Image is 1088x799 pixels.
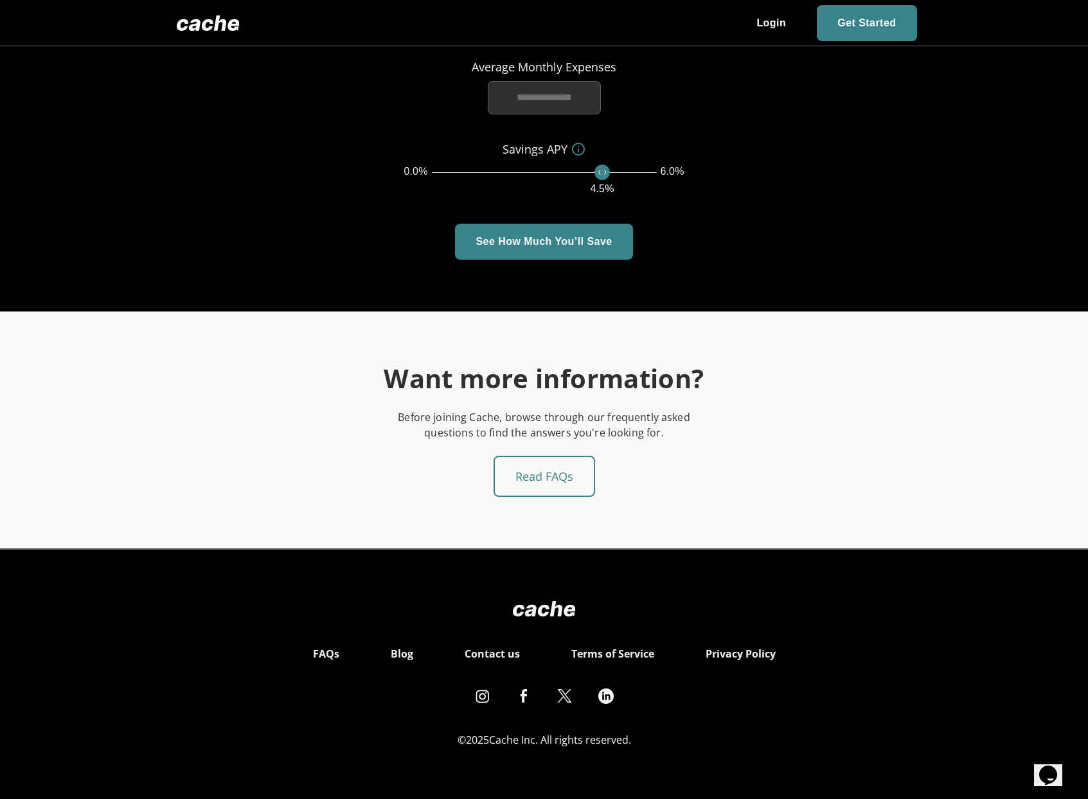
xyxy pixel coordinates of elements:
img: instagram [475,688,490,704]
img: twitter [557,688,573,704]
a: Login [736,5,807,41]
a: Get Started [817,5,916,41]
img: Logo [513,601,576,616]
a: Contact us [465,645,520,663]
svg: Annual percentage yield (APY) is the effective interest rate that you earn on your money over the... [571,141,586,157]
div: 4.5 % [590,182,614,197]
a: Terms of Service [571,645,654,663]
span: 6.0% [660,165,684,179]
div: © 2025 Cache Inc. All rights reserved. [172,732,917,748]
div: Average Monthly Expenses [452,58,637,76]
span: 0.0% [404,165,427,179]
a: FAQs [313,645,339,663]
img: facebook [516,688,531,704]
img: linkedin [598,688,614,704]
div: Savings APY [432,140,657,158]
p: Before joining Cache, browse through our frequently asked questions to find the answers you're lo... [374,409,715,440]
a: Privacy Policy [706,645,776,663]
iframe: chat widget [1034,748,1075,786]
img: Logo [172,10,245,36]
button: See How Much You’ll Save [455,224,632,260]
a: Read FAQs [494,456,595,497]
p: Want more information? [172,363,917,394]
a: Blog [391,645,413,663]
